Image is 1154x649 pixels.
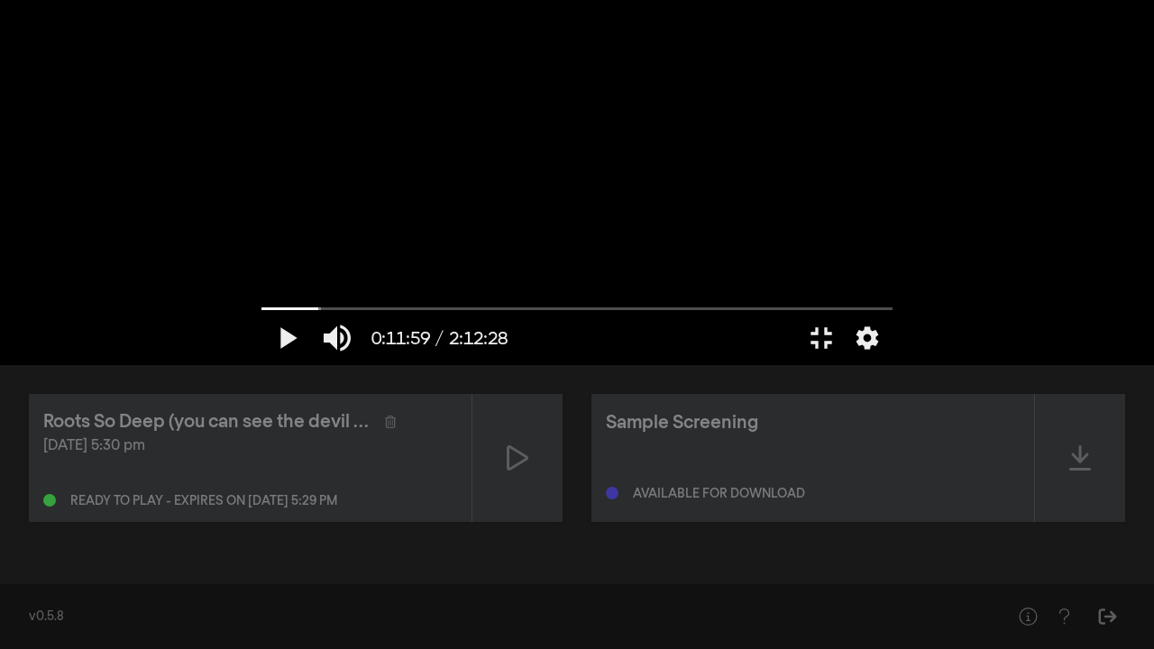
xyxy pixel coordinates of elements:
[70,495,337,507] div: Ready to play - expires on [DATE] 5:29 pm
[312,311,362,365] button: Mute
[362,311,517,365] button: 0:11:59 / 2:12:28
[43,435,457,457] div: [DATE] 5:30 pm
[847,311,888,365] button: More settings
[1046,599,1082,635] button: Help
[633,488,805,500] div: Available for download
[606,409,758,436] div: Sample Screening
[43,408,371,435] div: Roots So Deep (you can see the devil down there)
[1089,599,1125,635] button: Sign Out
[796,311,847,365] button: Exit full screen
[1010,599,1046,635] button: Help
[261,311,312,365] button: Play
[29,608,974,626] div: v0.5.8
